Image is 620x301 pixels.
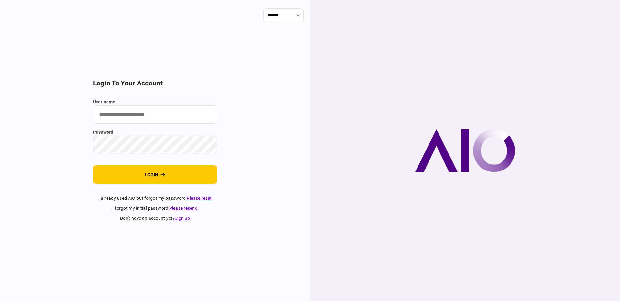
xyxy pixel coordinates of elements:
[93,205,217,212] div: I forgot my initial password
[93,136,217,154] input: password
[415,129,515,172] img: AIO company logo
[93,215,217,222] div: don't have an account yet ?
[169,206,198,211] a: Please resend
[93,79,217,87] h2: login to your account
[187,196,212,201] a: Please reset
[175,216,190,221] a: Sign up
[93,99,217,105] label: user name
[93,165,217,184] button: login
[93,195,217,202] div: I already used AIO but forgot my password
[93,105,217,124] input: user name
[93,129,217,136] label: password
[263,8,304,22] input: show language options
